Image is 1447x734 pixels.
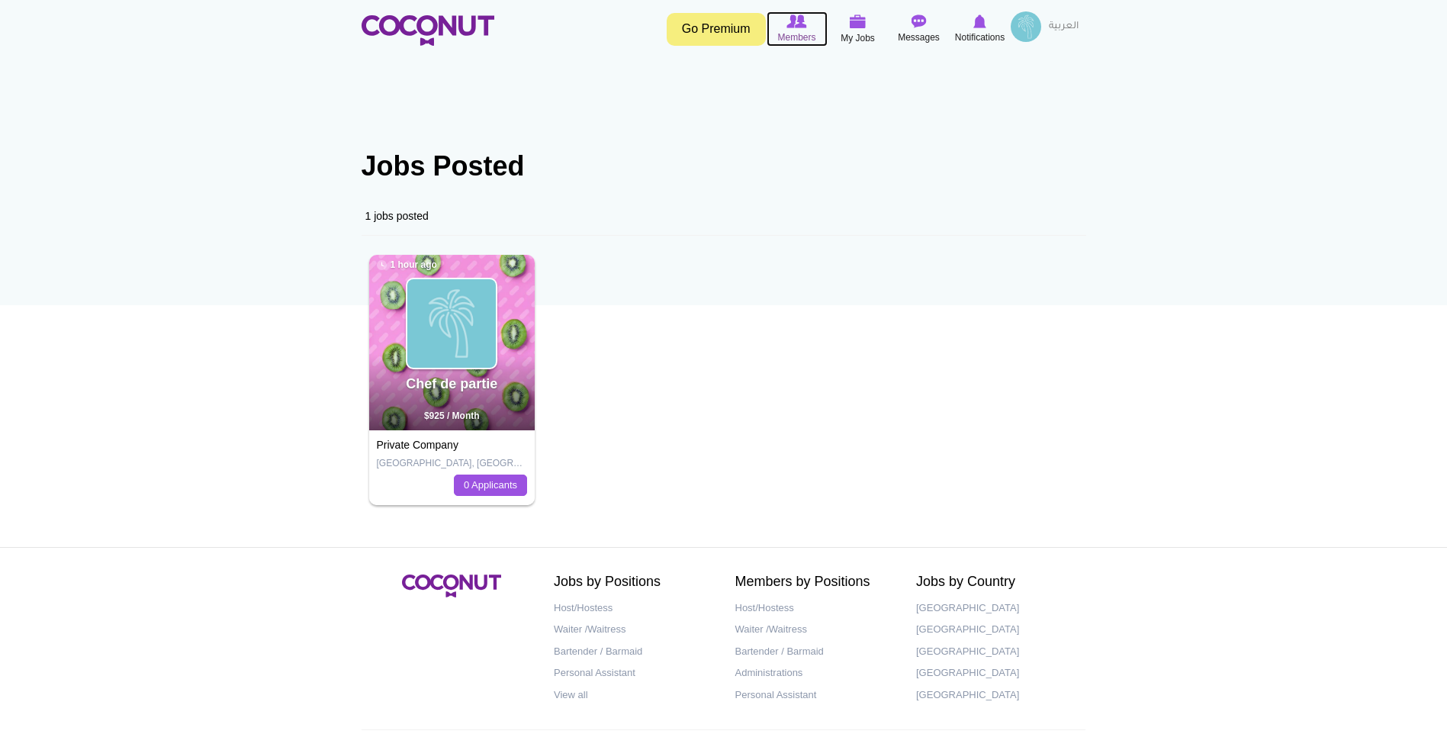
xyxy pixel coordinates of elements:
a: Personal Assistant [554,662,712,684]
img: Messages [912,14,927,28]
p: [GEOGRAPHIC_DATA], [GEOGRAPHIC_DATA] [377,457,528,470]
h2: Jobs by Positions [554,575,712,590]
span: $925 / Month [424,410,480,421]
a: [GEOGRAPHIC_DATA] [916,619,1075,641]
a: [GEOGRAPHIC_DATA] [916,597,1075,620]
a: [GEOGRAPHIC_DATA] [916,684,1075,707]
a: Chef de partie [406,376,497,391]
a: Private Company [377,439,458,451]
a: Administrations [735,662,894,684]
a: My Jobs My Jobs [828,11,889,47]
a: Bartender / Barmaid [735,641,894,663]
h2: Members by Positions [735,575,894,590]
img: My Jobs [850,14,867,28]
img: Notifications [973,14,986,28]
img: Private Company [407,279,496,368]
a: Waiter /Waitress [735,619,894,641]
div: 1 jobs posted [362,197,1086,236]
img: Home [362,15,494,46]
a: Waiter /Waitress [554,619,712,641]
span: My Jobs [841,31,875,46]
a: Messages Messages [889,11,950,47]
a: View all [554,684,712,707]
a: Personal Assistant [735,684,894,707]
img: Coconut [402,575,501,597]
h1: Jobs Posted [362,151,1086,182]
span: Notifications [955,30,1005,45]
a: العربية [1041,11,1086,42]
a: Bartender / Barmaid [554,641,712,663]
span: Members [777,30,815,45]
img: Browse Members [786,14,806,28]
a: Notifications Notifications [950,11,1011,47]
a: Go Premium [667,13,766,46]
span: Messages [898,30,940,45]
a: 0 Applicants [454,475,527,496]
a: [GEOGRAPHIC_DATA] [916,662,1075,684]
h2: Jobs by Country [916,575,1075,590]
a: Browse Members Members [767,11,828,47]
a: [GEOGRAPHIC_DATA] [916,641,1075,663]
a: Host/Hostess [735,597,894,620]
a: Host/Hostess [554,597,712,620]
span: 1 hour ago [377,259,437,272]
